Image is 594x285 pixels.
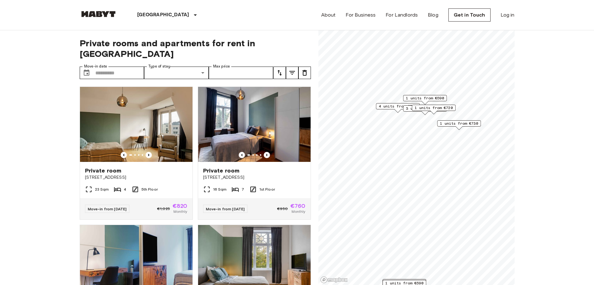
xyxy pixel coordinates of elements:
button: Choose date [80,67,93,79]
span: €820 [172,203,187,209]
label: Type of stay [148,64,170,69]
span: Monthly [173,209,187,214]
span: Private rooms and apartments for rent in [GEOGRAPHIC_DATA] [80,38,311,59]
span: Monthly [292,209,305,214]
a: About [321,11,336,19]
span: 2 units from €590 [385,279,423,285]
a: Get in Touch [448,8,491,22]
a: Mapbox logo [320,276,348,283]
span: 7 [242,187,244,192]
a: Blog [428,11,438,19]
span: 16 Sqm [213,187,227,192]
div: Map marker [412,105,456,114]
a: Marketing picture of unit DE-03-001-003-01HFPrevious imagePrevious imagePrivate room[STREET_ADDRE... [80,87,193,220]
span: Private room [203,167,240,174]
span: 1 units from €720 [415,105,453,111]
div: Map marker [403,95,447,105]
img: Marketing picture of unit DE-03-001-003-01HF [80,87,192,162]
button: Previous image [264,152,270,158]
span: 1 units from €730 [440,121,478,126]
span: 3 units from €760 [406,106,444,111]
a: Marketing picture of unit DE-03-003-001-07HFPrevious imagePrevious imagePrivate room[STREET_ADDRE... [198,87,311,220]
button: tune [286,67,298,79]
a: Log in [501,11,515,19]
button: tune [298,67,311,79]
img: Marketing picture of unit DE-03-003-001-07HF [198,87,311,162]
span: 23 Sqm [95,187,109,192]
span: [STREET_ADDRESS] [203,174,306,181]
span: €1,025 [157,206,170,212]
label: Move-in date [84,64,107,69]
button: Previous image [146,152,152,158]
div: Map marker [403,105,447,115]
a: For Business [346,11,376,19]
span: 5th Floor [142,187,158,192]
span: 4 [124,187,126,192]
span: 1 units from €590 [406,95,444,101]
button: tune [273,67,286,79]
a: For Landlords [386,11,418,19]
span: Move-in from [DATE] [206,207,245,211]
label: Max price [213,64,230,69]
button: Previous image [121,152,127,158]
p: [GEOGRAPHIC_DATA] [137,11,189,19]
span: [STREET_ADDRESS] [85,174,187,181]
span: €950 [277,206,288,212]
span: 4 units from €770 [379,103,417,109]
img: Habyt [80,11,117,17]
span: Move-in from [DATE] [88,207,127,211]
span: 1st Floor [259,187,275,192]
span: €760 [290,203,306,209]
span: Private room [85,167,122,174]
button: Previous image [239,152,245,158]
div: Map marker [376,103,420,113]
div: Map marker [437,120,481,130]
